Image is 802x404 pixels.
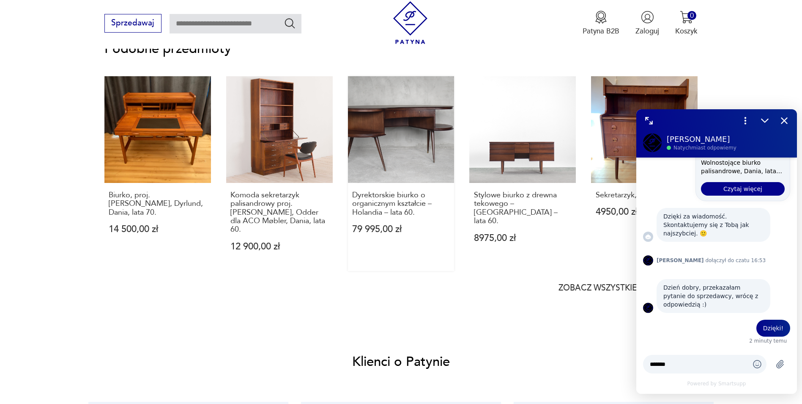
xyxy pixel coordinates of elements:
button: Sprzedawaj [104,14,161,33]
a: Stylowe biurko z drewna tekowego – Wielka Brytania – lata 60.Stylowe biurko z drewna tekowego – [... [469,76,576,271]
img: Ikona medalu [594,11,608,24]
p: Zobacz wszystkie produkty [558,285,682,292]
p: Zaloguj [635,26,659,36]
p: Dyrektorskie biurko o organicznym kształcie – Holandia – lata 60. [352,191,449,217]
iframe: Smartsupp widget messenger [636,109,797,394]
p: 12 900,00 zł [230,242,328,251]
button: Zaloguj [635,11,659,36]
p: Patyna B2B [583,26,619,36]
h2: Klienci o Patynie [352,353,450,371]
p: Stylowe biurko z drewna tekowego – [GEOGRAPHIC_DATA] – lata 60. [474,191,571,226]
p: Biurko, proj. [PERSON_NAME], Dyrlund, Dania, lata 70. [109,191,206,217]
p: 8975,00 zł [474,234,571,243]
p: Podobne przedmioty [104,43,698,55]
a: Komoda sekretarzyk palisandrowy proj. A. Christensen, Odder dla ACO Møbler, Dania, lata 60.Komoda... [226,76,333,271]
p: 4950,00 zł [596,208,693,216]
img: Patyna - sklep z meblami i dekoracjami vintage [389,1,432,44]
a: Sprzedawaj [104,20,161,27]
img: Ikona koszyka [680,11,693,24]
p: 14 500,00 zł [109,225,206,234]
button: 0Koszyk [675,11,698,36]
a: Ikona medaluPatyna B2B [583,11,619,36]
p: Sekretarzyk, Dania, lata 60. [596,191,693,199]
p: Komoda sekretarzyk palisandrowy proj. [PERSON_NAME], Odder dla ACO Møbler, Dania, lata 60. [230,191,328,234]
p: 79 995,00 zł [352,225,449,234]
a: Sekretarzyk, Dania, lata 60.Sekretarzyk, Dania, lata 60.4950,00 zł [591,76,698,271]
a: Zobacz wszystkie produkty [558,283,698,293]
div: 0 [687,11,696,20]
button: Szukaj [284,17,296,29]
button: Patyna B2B [583,11,619,36]
a: Biurko, proj. John Mortensen, Dyrlund, Dania, lata 70.Biurko, proj. [PERSON_NAME], Dyrlund, Dania... [104,76,211,271]
img: Ikonka użytkownika [641,11,654,24]
p: Koszyk [675,26,698,36]
a: Dyrektorskie biurko o organicznym kształcie – Holandia – lata 60.Dyrektorskie biurko o organiczny... [348,76,454,271]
